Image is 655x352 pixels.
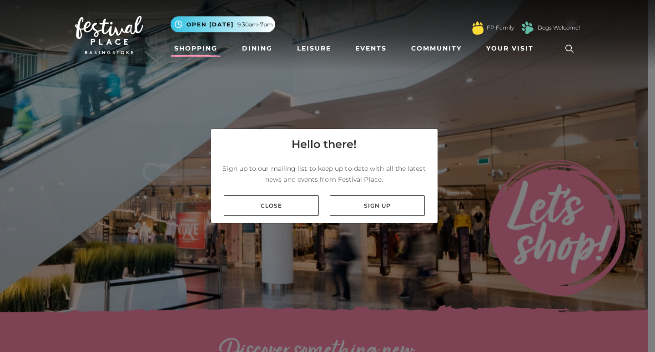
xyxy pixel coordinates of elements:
span: Your Visit [486,44,534,53]
p: Sign up to our mailing list to keep up to date with all the latest news and events from Festival ... [218,163,430,185]
a: Events [352,40,390,57]
img: Festival Place Logo [75,16,143,54]
h4: Hello there! [292,136,357,153]
span: 9.30am-7pm [237,20,273,29]
a: FP Family [487,24,514,32]
a: Leisure [293,40,335,57]
a: Dining [238,40,276,57]
a: Sign up [330,195,425,216]
span: Open [DATE] [186,20,234,29]
a: Close [224,195,319,216]
a: Your Visit [483,40,542,57]
a: Community [408,40,465,57]
a: Dogs Welcome! [538,24,580,32]
a: Shopping [171,40,221,57]
button: Open [DATE] 9.30am-7pm [171,16,275,32]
